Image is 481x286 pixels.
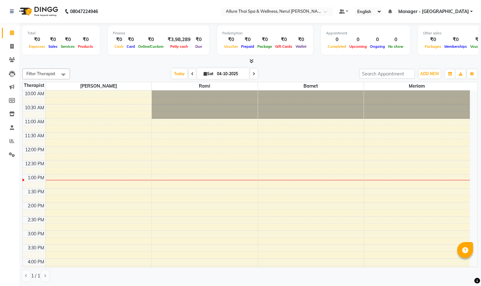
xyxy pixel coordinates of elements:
[420,71,439,76] span: ADD NEW
[294,36,308,43] div: ₹0
[348,44,368,49] span: Upcoming
[398,8,469,15] span: Manager - [GEOGRAPHIC_DATA]
[76,44,95,49] span: Products
[26,175,45,181] div: 1:00 PM
[169,44,190,49] span: Petty cash
[31,273,40,279] span: 1 / 1
[26,259,45,265] div: 4:00 PM
[26,217,45,223] div: 2:30 PM
[194,44,204,49] span: Due
[113,36,125,43] div: ₹0
[222,36,240,43] div: ₹0
[47,36,59,43] div: ₹0
[274,44,294,49] span: Gift Cards
[423,36,443,43] div: ₹0
[258,82,364,90] span: Barnet
[419,69,441,78] button: ADD NEW
[222,44,240,49] span: Voucher
[215,69,247,79] input: 2025-10-04
[24,118,45,125] div: 11:00 AM
[326,31,405,36] div: Appointment
[26,245,45,251] div: 3:30 PM
[113,44,125,49] span: Cash
[423,44,443,49] span: Packages
[274,36,294,43] div: ₹0
[26,71,55,76] span: Filter Therapist
[165,36,193,43] div: ₹3,98,289
[76,36,95,43] div: ₹0
[27,36,47,43] div: ₹0
[368,36,387,43] div: 0
[443,44,469,49] span: Memberships
[240,36,256,43] div: ₹0
[70,3,98,20] b: 08047224946
[125,44,136,49] span: Card
[24,104,45,111] div: 10:30 AM
[387,44,405,49] span: No show
[113,31,204,36] div: Finance
[326,36,348,43] div: 0
[359,69,415,79] input: Search Appointment
[27,44,47,49] span: Expenses
[26,231,45,237] div: 3:00 PM
[46,82,152,90] span: [PERSON_NAME]
[24,132,45,139] div: 11:30 AM
[171,69,187,79] span: Today
[59,36,76,43] div: ₹0
[26,189,45,195] div: 1:30 PM
[294,44,308,49] span: Wallet
[47,44,59,49] span: Sales
[348,36,368,43] div: 0
[23,82,45,89] div: Therapist
[24,147,45,153] div: 12:00 PM
[24,90,45,97] div: 10:00 AM
[222,31,308,36] div: Redemption
[136,36,165,43] div: ₹0
[193,36,204,43] div: ₹0
[152,82,258,90] span: Rami
[454,261,475,280] iframe: chat widget
[256,44,274,49] span: Package
[125,36,136,43] div: ₹0
[326,44,348,49] span: Completed
[256,36,274,43] div: ₹0
[240,44,256,49] span: Prepaid
[443,36,469,43] div: ₹0
[368,44,387,49] span: Ongoing
[387,36,405,43] div: 0
[136,44,165,49] span: Online/Custom
[16,3,60,20] img: logo
[27,31,95,36] div: Total
[24,161,45,167] div: 12:30 PM
[364,82,470,90] span: Meriam
[26,203,45,209] div: 2:00 PM
[59,44,76,49] span: Services
[202,71,215,76] span: Sat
